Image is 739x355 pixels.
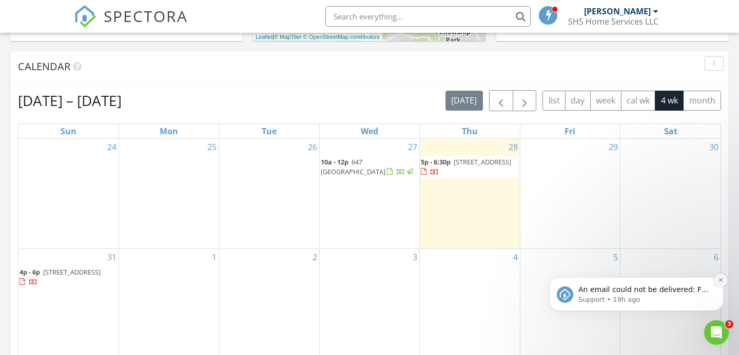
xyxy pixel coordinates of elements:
[105,139,119,155] a: Go to August 24, 2025
[158,124,180,138] a: Monday
[105,249,119,265] a: Go to August 31, 2025
[306,139,319,155] a: Go to August 26, 2025
[584,6,651,16] div: [PERSON_NAME]
[256,34,273,40] a: Leaflet
[325,6,531,27] input: Search everything...
[683,91,721,111] button: month
[420,139,520,248] td: Go to August 28, 2025
[180,60,193,74] button: Dismiss notification
[590,91,621,111] button: week
[707,139,721,155] a: Go to August 30, 2025
[460,124,480,138] a: Thursday
[310,249,319,265] a: Go to September 2, 2025
[321,157,348,166] span: 10a - 12p
[45,82,177,91] p: Message from Support, sent 19h ago
[507,139,520,155] a: Go to August 28, 2025
[74,14,188,35] a: SPECTORA
[74,5,96,28] img: The Best Home Inspection Software - Spectora
[20,267,40,277] span: 4p - 6p
[445,91,483,111] button: [DATE]
[45,72,177,82] p: An email could not be delivered: For more information, view Why emails don't get delivered (Suppo...
[205,139,219,155] a: Go to August 25, 2025
[621,91,656,111] button: cal wk
[274,34,302,40] a: © MapTiler
[210,249,219,265] a: Go to September 1, 2025
[119,139,219,248] td: Go to August 25, 2025
[620,139,721,248] td: Go to August 30, 2025
[489,90,513,111] button: Previous
[411,249,419,265] a: Go to September 3, 2025
[421,157,451,166] span: 5p - 6:30p
[655,91,684,111] button: 4 wk
[406,139,419,155] a: Go to August 27, 2025
[421,156,518,178] a: 5p - 6:30p [STREET_ADDRESS]
[321,156,418,178] a: 10a - 12p 647 [GEOGRAPHIC_DATA]
[421,157,511,176] a: 5p - 6:30p [STREET_ADDRESS]
[15,64,190,98] div: message notification from Support, 19h ago. An email could not be delivered: For more information...
[303,34,380,40] a: © OpenStreetMap contributors
[725,320,733,328] span: 3
[542,91,566,111] button: list
[513,90,537,111] button: Next
[568,16,658,27] div: SHS Home Services LLC
[18,90,122,111] h2: [DATE] – [DATE]
[565,91,591,111] button: day
[18,59,70,73] span: Calendar
[520,139,620,248] td: Go to August 29, 2025
[104,5,188,27] span: SPECTORA
[43,267,101,277] span: [STREET_ADDRESS]
[562,124,577,138] a: Friday
[704,320,729,345] iframe: Intercom live chat
[607,139,620,155] a: Go to August 29, 2025
[319,139,419,248] td: Go to August 27, 2025
[321,157,415,176] a: 10a - 12p 647 [GEOGRAPHIC_DATA]
[534,213,739,327] iframe: Intercom notifications message
[20,267,101,286] a: 4p - 6p [STREET_ADDRESS]
[59,124,79,138] a: Sunday
[662,124,679,138] a: Saturday
[219,139,319,248] td: Go to August 26, 2025
[359,124,380,138] a: Wednesday
[454,157,511,166] span: [STREET_ADDRESS]
[18,139,119,248] td: Go to August 24, 2025
[511,249,520,265] a: Go to September 4, 2025
[253,33,382,41] div: |
[321,157,385,176] span: 647 [GEOGRAPHIC_DATA]
[23,73,40,90] img: Profile image for Support
[260,124,279,138] a: Tuesday
[20,266,118,288] a: 4p - 6p [STREET_ADDRESS]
